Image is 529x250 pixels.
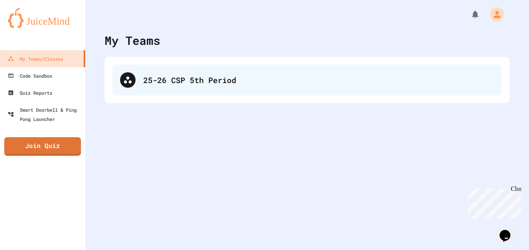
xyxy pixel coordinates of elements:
iframe: chat widget [496,219,521,242]
div: Quiz Reports [8,88,52,97]
div: Chat with us now!Close [3,3,53,49]
div: Code Sandbox [8,71,52,80]
div: My Account [482,5,506,23]
div: My Teams [105,32,160,49]
div: 25-26 CSP 5th Period [112,65,502,95]
div: My Notifications [456,8,482,21]
div: My Teams/Classes [8,54,63,63]
div: 25-26 CSP 5th Period [143,74,494,86]
iframe: chat widget [465,185,521,218]
a: Join Quiz [4,137,81,156]
div: Smart Doorbell & Ping Pong Launcher [8,105,82,124]
img: logo-orange.svg [8,8,77,28]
